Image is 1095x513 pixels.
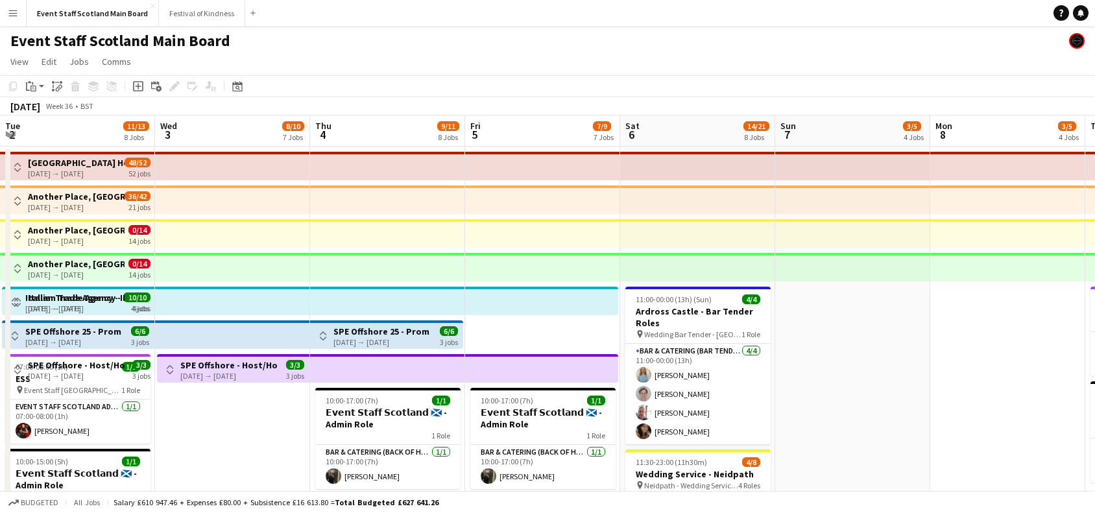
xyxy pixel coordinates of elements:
[593,121,611,131] span: 7/9
[10,100,40,113] div: [DATE]
[744,132,769,142] div: 8 Jobs
[315,388,461,489] app-job-card: 10:00-17:00 (7h)1/1𝗘𝘃𝗲𝗻𝘁 𝗦𝘁𝗮𝗳𝗳 𝗦𝗰𝗼𝘁𝗹𝗮𝗻𝗱 🏴󠁧󠁢󠁳󠁣󠁴󠁿 - Admin Role1 RoleBar & Catering (Back of House)1...
[438,132,459,142] div: 8 Jobs
[743,121,769,131] span: 14/21
[10,31,230,51] h1: Event Staff Scotland Main Board
[315,120,331,132] span: Thu
[778,127,796,142] span: 7
[128,259,150,268] span: 0/14
[28,224,125,236] h3: Another Place, [GEOGRAPHIC_DATA] - Front of House
[286,370,304,381] div: 3 jobs
[16,457,68,466] span: 10:00-15:00 (5h)
[738,481,760,490] span: 4 Roles
[71,497,102,507] span: All jobs
[437,121,459,131] span: 9/11
[282,121,304,131] span: 8/10
[644,481,738,490] span: Neidpath - Wedding Service Roles
[5,120,20,132] span: Tue
[286,360,304,370] span: 3/3
[5,400,150,444] app-card-role: EVENT STAFF SCOTLAND ADMIN ROLE1/107:00-08:00 (1h)[PERSON_NAME]
[132,302,150,313] div: 4 jobs
[326,396,378,405] span: 10:00-17:00 (7h)
[128,268,150,280] div: 14 jobs
[432,396,450,405] span: 1/1
[122,457,140,466] span: 1/1
[128,225,150,235] span: 0/14
[933,127,952,142] span: 8
[625,287,771,444] app-job-card: 11:00-00:00 (13h) (Sun)4/4Ardross Castle - Bar Tender Roles Wedding Bar Tender - [GEOGRAPHIC_DATA...
[315,445,461,489] app-card-role: Bar & Catering (Back of House)1/110:00-17:00 (7h)[PERSON_NAME]
[28,191,125,202] h3: Another Place, [GEOGRAPHIC_DATA] - Front of House
[132,370,150,381] div: 3 jobs
[131,326,149,336] span: 6/6
[125,191,150,201] span: 36/42
[28,304,125,313] div: [DATE] → [DATE]
[28,359,125,371] h3: SPE Offshore - Host/Hostess
[594,132,614,142] div: 7 Jobs
[470,445,616,489] app-card-role: Bar & Catering (Back of House)1/110:00-17:00 (7h)[PERSON_NAME]
[625,305,771,329] h3: Ardross Castle - Bar Tender Roles
[636,294,712,304] span: 11:00-00:00 (13h) (Sun)
[28,157,125,169] h3: [GEOGRAPHIC_DATA] Hotel - Service Staff
[125,292,150,302] span: 10/10
[3,127,20,142] span: 2
[180,359,277,371] h3: SPE Offshore - Host/Hostess
[625,344,771,444] app-card-role: Bar & Catering (Bar Tender)4/411:00-00:00 (13h)[PERSON_NAME][PERSON_NAME][PERSON_NAME][PERSON_NAME]
[28,292,125,304] h3: Italian Trade Agency - Host/Hostess Role
[10,56,29,67] span: View
[623,127,640,142] span: 6
[1069,33,1085,49] app-user-avatar: Event Staff Scotland
[102,56,131,67] span: Comms
[5,354,150,444] app-job-card: 07:00-08:00 (1h)1/1ESS Event Staff [GEOGRAPHIC_DATA] - ESS1 RoleEVENT STAFF SCOTLAND ADMIN ROLE1/...
[114,497,439,507] div: Salary £610 947.46 + Expenses £80.00 + Subsistence £16 613.80 =
[128,201,150,212] div: 21 jobs
[741,329,760,339] span: 1 Role
[481,396,533,405] span: 10:00-17:00 (7h)
[21,498,58,507] span: Budgeted
[780,120,796,132] span: Sun
[5,53,34,70] a: View
[28,371,125,381] div: [DATE] → [DATE]
[24,385,121,395] span: Event Staff [GEOGRAPHIC_DATA] - ESS
[28,202,125,212] div: [DATE] → [DATE]
[28,270,125,280] div: [DATE] → [DATE]
[27,1,159,26] button: Event Staff Scotland Main Board
[315,407,461,430] h3: 𝗘𝘃𝗲𝗻𝘁 𝗦𝘁𝗮𝗳𝗳 𝗦𝗰𝗼𝘁𝗹𝗮𝗻𝗱 🏴󠁧󠁢󠁳󠁣󠁴󠁿 - Admin Role
[587,396,605,405] span: 1/1
[586,431,605,440] span: 1 Role
[43,101,75,111] span: Week 36
[25,337,122,347] div: [DATE] → [DATE]
[80,101,93,111] div: BST
[935,120,952,132] span: Mon
[159,1,245,26] button: Festival of Kindness
[131,336,149,347] div: 3 jobs
[903,121,921,131] span: 3/5
[470,407,616,430] h3: 𝗘𝘃𝗲𝗻𝘁 𝗦𝘁𝗮𝗳𝗳 𝗦𝗰𝗼𝘁𝗹𝗮𝗻𝗱 🏴󠁧󠁢󠁳󠁣󠁴󠁿 - Admin Role
[160,120,177,132] span: Wed
[468,127,481,142] span: 5
[440,336,458,347] div: 3 jobs
[625,120,640,132] span: Sat
[313,127,331,142] span: 4
[124,132,149,142] div: 8 Jobs
[333,326,430,337] h3: SPE Offshore 25 - Promotional Role
[636,457,707,467] span: 11:30-23:00 (11h30m)
[28,258,125,270] h3: Another Place, [GEOGRAPHIC_DATA] - Front of House
[128,235,150,246] div: 14 jobs
[1058,121,1076,131] span: 3/5
[440,326,458,336] span: 6/6
[742,294,760,304] span: 4/4
[128,167,150,178] div: 52 jobs
[904,132,924,142] div: 4 Jobs
[28,236,125,246] div: [DATE] → [DATE]
[333,337,430,347] div: [DATE] → [DATE]
[36,53,62,70] a: Edit
[470,388,616,489] app-job-card: 10:00-17:00 (7h)1/1𝗘𝘃𝗲𝗻𝘁 𝗦𝘁𝗮𝗳𝗳 𝗦𝗰𝗼𝘁𝗹𝗮𝗻𝗱 🏴󠁧󠁢󠁳󠁣󠁴󠁿 - Admin Role1 RoleBar & Catering (Back of House)1...
[431,431,450,440] span: 1 Role
[644,329,741,339] span: Wedding Bar Tender - [GEOGRAPHIC_DATA]
[64,53,94,70] a: Jobs
[470,120,481,132] span: Fri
